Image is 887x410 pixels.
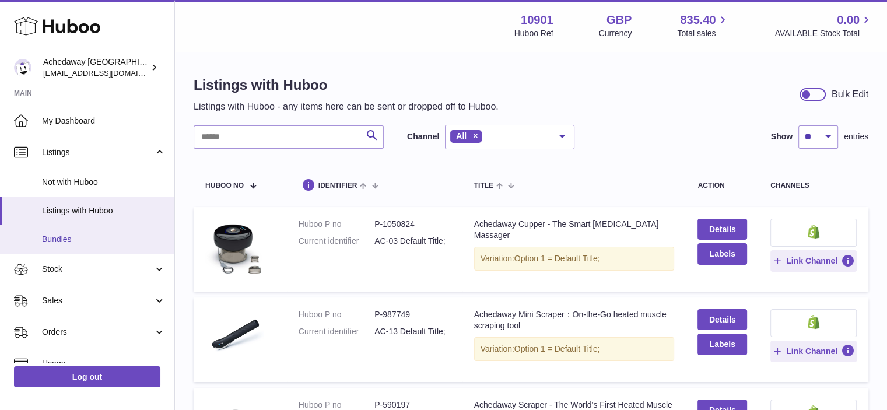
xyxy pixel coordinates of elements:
[42,115,166,127] span: My Dashboard
[474,309,675,331] div: Achedaway Mini Scraper：On-the-Go heated muscle scraping tool
[697,334,746,355] button: Labels
[697,182,746,190] div: action
[680,12,716,28] span: 835.40
[456,131,467,141] span: All
[205,182,244,190] span: Huboo no
[299,326,374,337] dt: Current identifier
[374,326,450,337] dd: AC-13 Default Title;
[42,205,166,216] span: Listings with Huboo
[786,255,837,266] span: Link Channel
[774,28,873,39] span: AVAILABLE Stock Total
[194,100,499,113] p: Listings with Huboo - any items here can be sent or dropped off to Huboo.
[374,236,450,247] dd: AC-03 Default Title;
[14,366,160,387] a: Log out
[599,28,632,39] div: Currency
[474,182,493,190] span: title
[474,247,675,271] div: Variation:
[808,225,820,239] img: shopify-small.png
[205,219,264,277] img: Achedaway Cupper - The Smart Cupping Therapy Massager
[205,309,264,367] img: Achedaway Mini Scraper：On-the-Go heated muscle scraping tool
[514,28,553,39] div: Huboo Ref
[318,182,357,190] span: identifier
[832,88,868,101] div: Bulk Edit
[42,327,153,338] span: Orders
[770,182,857,190] div: channels
[42,264,153,275] span: Stock
[697,243,746,264] button: Labels
[514,254,600,263] span: Option 1 = Default Title;
[374,219,450,230] dd: P-1050824
[42,147,153,158] span: Listings
[299,236,374,247] dt: Current identifier
[299,309,374,320] dt: Huboo P no
[42,295,153,306] span: Sales
[299,219,374,230] dt: Huboo P no
[43,68,171,78] span: [EMAIL_ADDRESS][DOMAIN_NAME]
[474,219,675,241] div: Achedaway Cupper - The Smart [MEDICAL_DATA] Massager
[786,346,837,356] span: Link Channel
[844,131,868,142] span: entries
[42,234,166,245] span: Bundles
[837,12,860,28] span: 0.00
[43,57,148,79] div: Achedaway [GEOGRAPHIC_DATA]
[771,131,793,142] label: Show
[374,309,450,320] dd: P-987749
[697,309,746,330] a: Details
[770,250,857,271] button: Link Channel
[697,219,746,240] a: Details
[774,12,873,39] a: 0.00 AVAILABLE Stock Total
[42,358,166,369] span: Usage
[606,12,632,28] strong: GBP
[514,344,600,353] span: Option 1 = Default Title;
[770,341,857,362] button: Link Channel
[521,12,553,28] strong: 10901
[677,28,729,39] span: Total sales
[474,337,675,361] div: Variation:
[677,12,729,39] a: 835.40 Total sales
[14,59,31,76] img: admin@newpb.co.uk
[194,76,499,94] h1: Listings with Huboo
[407,131,439,142] label: Channel
[42,177,166,188] span: Not with Huboo
[808,315,820,329] img: shopify-small.png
